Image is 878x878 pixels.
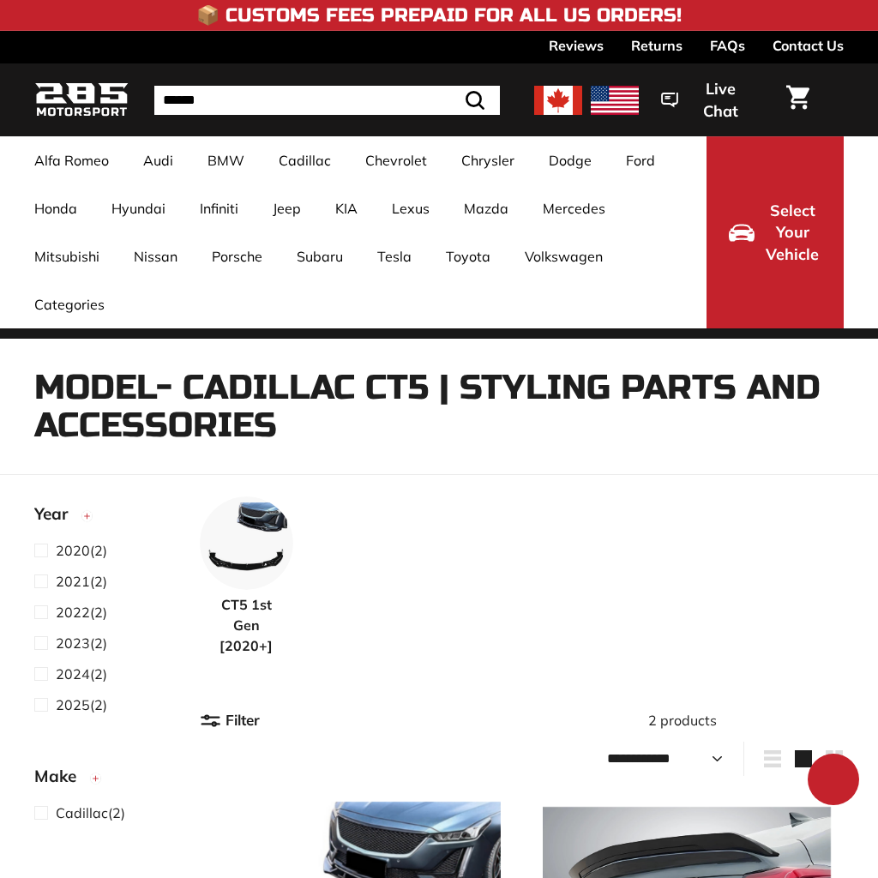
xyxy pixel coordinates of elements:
span: (2) [56,664,107,684]
inbox-online-store-chat: Shopify online store chat [803,754,864,809]
a: Chevrolet [348,136,444,184]
span: (2) [56,571,107,592]
span: Select Your Vehicle [763,200,821,266]
a: Ford [609,136,672,184]
a: BMW [190,136,262,184]
a: Tesla [360,232,429,280]
a: Porsche [195,232,280,280]
a: Hyundai [94,184,183,232]
a: Subaru [280,232,360,280]
span: (2) [56,633,107,653]
a: Mercedes [526,184,622,232]
a: Categories [17,280,122,328]
img: Logo_285_Motorsport_areodynamics_components [34,80,129,120]
a: Lexus [375,184,447,232]
button: Select Your Vehicle [707,136,844,328]
a: FAQs [710,31,745,60]
span: 2021 [56,573,90,590]
span: Year [34,502,81,526]
span: (2) [56,540,107,561]
span: 2024 [56,665,90,683]
input: Search [154,86,500,115]
a: Dodge [532,136,609,184]
span: Cadillac [56,804,108,821]
a: KIA [318,184,375,232]
a: Toyota [429,232,508,280]
a: Reviews [549,31,604,60]
a: Audi [126,136,190,184]
a: Infiniti [183,184,256,232]
span: 2020 [56,542,90,559]
span: 2023 [56,634,90,652]
a: CT5 1st Gen [2020+] [200,496,292,655]
span: (2) [56,602,107,622]
span: Make [34,764,89,789]
span: CT5 1st Gen [2020+] [200,594,292,656]
span: 2022 [56,604,90,621]
a: Mitsubishi [17,232,117,280]
a: Nissan [117,232,195,280]
a: Contact Us [773,31,844,60]
button: Make [34,759,172,802]
a: Volkswagen [508,232,620,280]
span: (2) [56,695,107,715]
a: Mazda [447,184,526,232]
a: Returns [631,31,683,60]
a: Jeep [256,184,318,232]
a: Chrysler [444,136,532,184]
a: Alfa Romeo [17,136,126,184]
a: Cadillac [262,136,348,184]
button: Year [34,496,172,539]
a: Cart [776,71,820,129]
h4: 📦 Customs Fees Prepaid for All US Orders! [196,5,682,26]
span: Live Chat [687,78,754,122]
a: Honda [17,184,94,232]
button: Live Chat [639,68,776,132]
button: Filter [200,699,260,743]
span: (2) [56,803,125,823]
h1: Model- Cadillac CT5 | Styling Parts and Accessories [34,369,844,444]
span: 2025 [56,696,90,713]
div: 2 products [522,710,844,731]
